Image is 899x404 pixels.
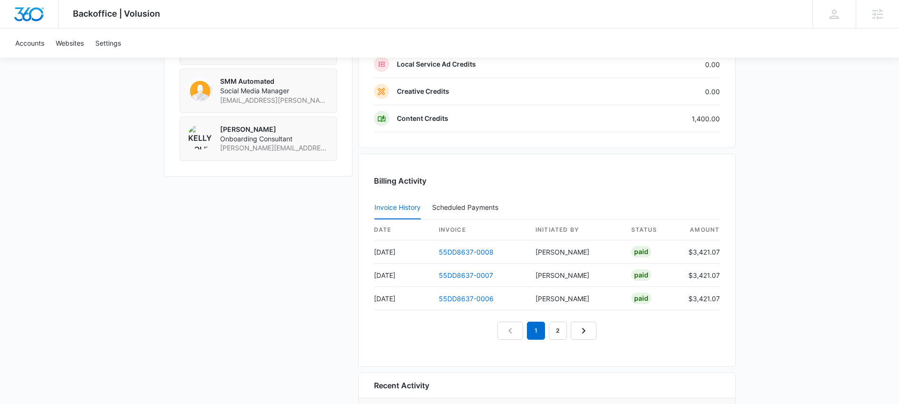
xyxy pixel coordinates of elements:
a: Accounts [10,29,50,58]
span: Backoffice | Volusion [73,9,160,19]
p: Local Service Ad Credits [397,59,476,69]
p: Content Credits [397,114,448,123]
td: $3,421.07 [681,287,720,310]
h3: Billing Activity [374,175,720,187]
span: [PERSON_NAME][EMAIL_ADDRESS][PERSON_NAME][DOMAIN_NAME] [220,143,329,153]
th: amount [681,220,720,240]
a: 55DD8637-0008 [439,248,494,256]
td: [PERSON_NAME] [528,240,624,264]
td: [DATE] [374,264,431,287]
span: [EMAIL_ADDRESS][PERSON_NAME][DOMAIN_NAME] [220,96,329,105]
button: Invoice History [374,197,421,219]
th: date [374,220,431,240]
th: invoice [431,220,528,240]
div: Scheduled Payments [432,204,502,211]
span: Onboarding Consultant [220,134,329,144]
td: $3,421.07 [681,240,720,264]
a: Next Page [571,322,596,340]
th: status [624,220,681,240]
td: 0.00 [619,51,720,78]
th: Initiated By [528,220,624,240]
p: [PERSON_NAME] [220,125,329,134]
td: 0.00 [619,78,720,105]
img: SMM Automated [188,77,212,101]
td: [PERSON_NAME] [528,287,624,310]
img: Kelly Bolin [188,125,212,149]
a: 55DD8637-0006 [439,295,494,303]
td: [PERSON_NAME] [528,264,624,287]
p: SMM Automated [220,77,329,86]
a: Settings [90,29,127,58]
td: [DATE] [374,240,431,264]
a: Page 2 [549,322,567,340]
td: [DATE] [374,287,431,310]
span: Social Media Manager [220,86,329,96]
a: 55DD8637-0007 [439,271,493,279]
h6: Recent Activity [374,380,429,391]
p: Creative Credits [397,87,449,96]
div: Paid [631,293,651,304]
td: $3,421.07 [681,264,720,287]
td: 1,400.00 [619,105,720,132]
em: 1 [527,322,545,340]
div: Paid [631,269,651,281]
nav: Pagination [497,322,596,340]
a: Websites [50,29,90,58]
div: Paid [631,246,651,257]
